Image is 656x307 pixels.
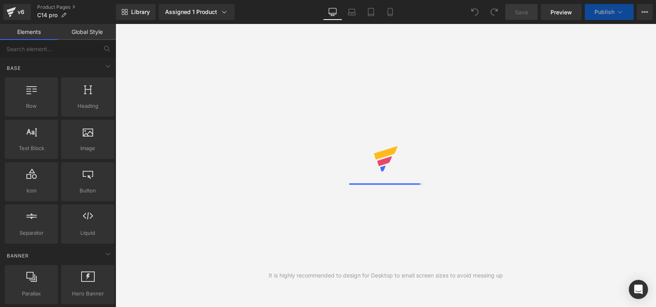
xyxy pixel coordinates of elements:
span: Liquid [64,229,112,237]
a: Desktop [323,4,342,20]
span: Button [64,186,112,195]
span: Hero Banner [64,289,112,298]
span: Text Block [7,144,56,153]
a: Product Pages [37,4,116,10]
a: Global Style [58,24,116,40]
a: v6 [3,4,31,20]
a: Preview [541,4,582,20]
span: Preview [550,8,572,16]
div: It is highly recommended to design for Desktop to small screen sizes to avoid messing up [269,271,503,280]
span: Base [6,64,22,72]
button: More [637,4,653,20]
a: Tablet [361,4,381,20]
div: Open Intercom Messenger [629,280,648,299]
span: Library [131,8,150,16]
span: Image [64,144,112,153]
div: Assigned 1 Product [165,8,228,16]
span: Separator [7,229,56,237]
a: Mobile [381,4,400,20]
span: Publish [594,9,614,15]
span: Parallax [7,289,56,298]
span: Banner [6,252,30,259]
a: Laptop [342,4,361,20]
div: v6 [16,7,26,17]
span: Icon [7,186,56,195]
a: New Library [116,4,156,20]
span: Heading [64,102,112,110]
button: Publish [585,4,634,20]
button: Redo [486,4,502,20]
button: Undo [467,4,483,20]
span: Save [515,8,528,16]
span: Row [7,102,56,110]
span: C14 pro [37,12,58,18]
